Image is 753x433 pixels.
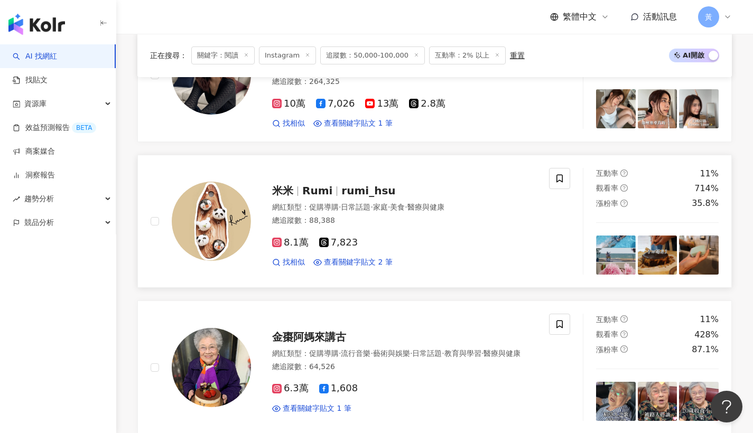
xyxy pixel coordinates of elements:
div: 35.8% [692,197,719,209]
span: question-circle [620,315,628,323]
a: 洞察報告 [13,170,55,181]
img: post-image [596,89,636,129]
img: KOL Avatar [172,182,251,261]
a: 查看關鍵字貼文 2 筆 [313,257,393,268]
span: · [339,349,341,357]
span: 醫療與健康 [484,349,520,357]
span: Rumi [302,184,332,197]
div: 總追蹤數 ： 64,526 [272,362,536,372]
span: 美食 [390,203,405,211]
span: 觀看率 [596,184,618,192]
a: 效益預測報告BETA [13,123,96,133]
span: 教育與學習 [444,349,481,357]
span: · [405,203,407,211]
span: · [481,349,484,357]
span: 正在搜尋 ： [150,51,187,60]
span: question-circle [620,170,628,177]
span: · [410,349,412,357]
span: 10萬 [272,98,305,109]
span: 查看關鍵字貼文 2 筆 [324,257,393,268]
span: rumi_hsu [341,184,395,197]
span: question-circle [620,331,628,338]
span: 關鍵字：閱讀 [191,46,255,64]
img: post-image [638,89,677,129]
span: 家庭 [373,203,388,211]
span: rise [13,195,20,203]
span: question-circle [620,345,628,353]
span: 繁體中文 [563,11,597,23]
span: 日常話題 [341,203,370,211]
span: 藝術與娛樂 [373,349,410,357]
span: question-circle [620,200,628,207]
img: post-image [596,236,636,275]
span: 活動訊息 [643,12,677,22]
span: 8.1萬 [272,237,309,248]
a: searchAI 找網紅 [13,51,57,62]
div: 總追蹤數 ： 264,325 [272,77,536,87]
span: 查看關鍵字貼文 1 筆 [283,403,351,414]
span: 米米 [272,184,293,197]
span: 漲粉率 [596,199,618,208]
img: KOL Avatar [172,328,251,407]
a: 商案媒合 [13,146,55,157]
div: 11% [700,168,719,180]
span: 黃 [705,11,712,23]
div: 714% [694,183,719,194]
div: 87.1% [692,344,719,355]
span: · [339,203,341,211]
span: 7,823 [319,237,358,248]
span: 6.3萬 [272,383,309,394]
span: 7,026 [316,98,355,109]
span: · [442,349,444,357]
span: 漲粉率 [596,345,618,354]
img: post-image [679,236,719,275]
a: 查看關鍵字貼文 1 筆 [313,118,393,129]
div: 網紅類型 ： [272,202,536,213]
span: 找相似 [283,118,305,129]
img: post-image [638,382,677,421]
span: · [388,203,390,211]
span: 追蹤數：50,000-100,000 [320,46,425,64]
div: 重置 [510,51,525,60]
span: 找相似 [283,257,305,268]
div: 11% [700,314,719,325]
span: Instagram [259,46,316,64]
span: 1,608 [319,383,358,394]
a: 查看關鍵字貼文 1 筆 [272,403,351,414]
span: · [370,349,373,357]
span: 競品分析 [24,211,54,234]
img: post-image [679,382,719,421]
span: · [370,203,373,211]
a: 找貼文 [13,75,48,86]
a: 找相似 [272,118,305,129]
span: 促購導購 [309,349,339,357]
span: 2.8萬 [409,98,445,109]
span: 查看關鍵字貼文 1 筆 [324,118,393,129]
a: KOL Avatar米米Rumirumi_hsu網紅類型：促購導購·日常話題·家庭·美食·醫療與健康總追蹤數：88,3888.1萬7,823找相似查看關鍵字貼文 2 筆互動率question-c... [137,155,732,288]
img: post-image [596,382,636,421]
span: question-circle [620,184,628,192]
span: 醫療與健康 [407,203,444,211]
span: 促購導購 [309,203,339,211]
img: post-image [638,236,677,275]
img: post-image [679,89,719,129]
span: 流行音樂 [341,349,370,357]
span: 資源庫 [24,92,47,116]
span: 日常話題 [412,349,442,357]
a: 找相似 [272,257,305,268]
span: 互動率：2% 以上 [429,46,506,64]
span: 13萬 [365,98,398,109]
img: logo [8,14,65,35]
div: 總追蹤數 ： 88,388 [272,215,536,226]
span: 觀看率 [596,330,618,338]
span: 趨勢分析 [24,187,54,211]
div: 428% [694,329,719,341]
span: 金棗阿媽來講古 [272,331,346,343]
iframe: Help Scout Beacon - Open [711,391,742,422]
span: 互動率 [596,169,618,177]
div: 網紅類型 ： [272,349,536,359]
span: 互動率 [596,315,618,324]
